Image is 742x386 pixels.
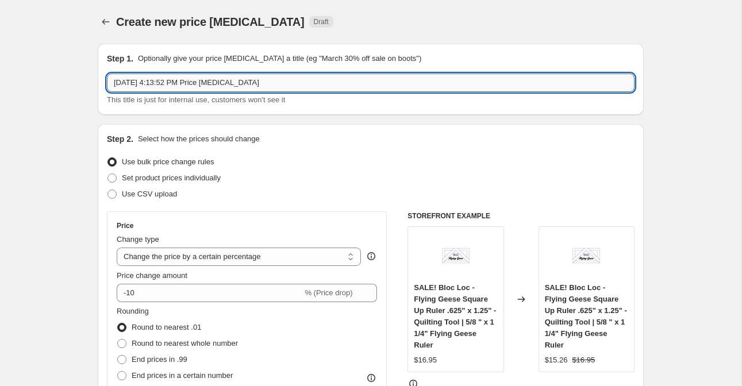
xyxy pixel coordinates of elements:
span: Change type [117,235,159,244]
h6: STOREFRONT EXAMPLE [407,211,635,221]
span: Create new price [MEDICAL_DATA] [116,16,305,28]
span: Round to nearest .01 [132,323,201,331]
img: cc22c75a2bad9325af42869fa9eef9fe_80x.jpg [563,233,609,279]
span: SALE! Bloc Loc - Flying Geese Square Up Ruler .625" x 1.25" - Quilting Tool | 5/8 " x 1 1/4" Flyi... [545,283,627,349]
div: help [366,250,377,262]
span: Use CSV upload [122,190,177,198]
span: Rounding [117,307,149,315]
span: Use bulk price change rules [122,157,214,166]
strike: $16.95 [572,354,595,366]
span: Price change amount [117,271,187,280]
img: cc22c75a2bad9325af42869fa9eef9fe_80x.jpg [433,233,479,279]
span: SALE! Bloc Loc - Flying Geese Square Up Ruler .625" x 1.25" - Quilting Tool | 5/8 " x 1 1/4" Flyi... [414,283,496,349]
span: This title is just for internal use, customers won't see it [107,95,285,104]
h2: Step 1. [107,53,133,64]
h3: Price [117,221,133,230]
span: Round to nearest whole number [132,339,238,348]
div: $15.26 [545,354,568,366]
p: Optionally give your price [MEDICAL_DATA] a title (eg "March 30% off sale on boots") [138,53,421,64]
p: Select how the prices should change [138,133,260,145]
span: Draft [314,17,329,26]
span: End prices in .99 [132,355,187,364]
button: Price change jobs [98,14,114,30]
input: -15 [117,284,302,302]
div: $16.95 [414,354,437,366]
h2: Step 2. [107,133,133,145]
input: 30% off holiday sale [107,74,635,92]
span: % (Price drop) [305,288,352,297]
span: End prices in a certain number [132,371,233,380]
span: Set product prices individually [122,173,221,182]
